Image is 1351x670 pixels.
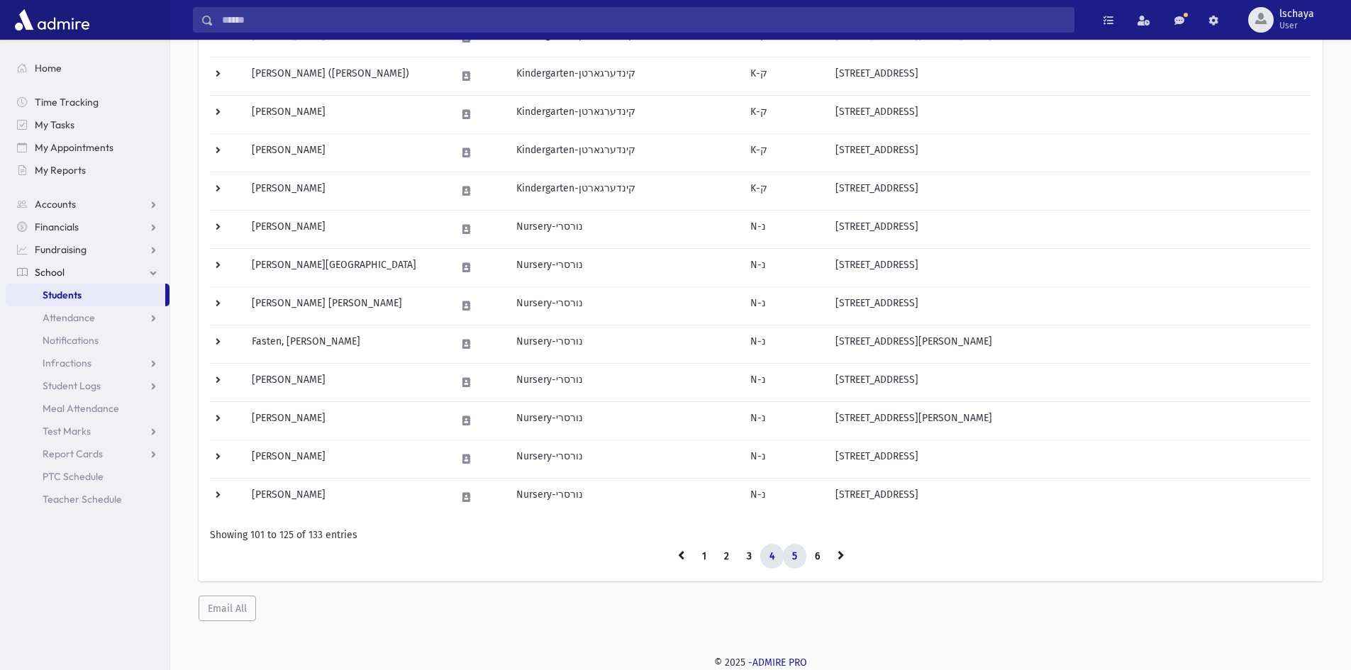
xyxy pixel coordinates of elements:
[6,238,169,261] a: Fundraising
[508,133,741,172] td: Kindergarten-קינדערגארטן
[43,402,119,415] span: Meal Attendance
[6,216,169,238] a: Financials
[35,164,86,177] span: My Reports
[742,286,827,325] td: N-נ
[243,95,447,133] td: [PERSON_NAME]
[827,95,1311,133] td: [STREET_ADDRESS]
[6,193,169,216] a: Accounts
[243,172,447,210] td: [PERSON_NAME]
[752,657,807,669] a: ADMIRE PRO
[827,57,1311,95] td: [STREET_ADDRESS]
[243,363,447,401] td: [PERSON_NAME]
[508,401,741,440] td: Nursery-נורסרי
[693,544,716,569] a: 1
[742,401,827,440] td: N-נ
[508,325,741,363] td: Nursery-נורסרי
[213,7,1074,33] input: Search
[827,478,1311,516] td: [STREET_ADDRESS]
[827,440,1311,478] td: [STREET_ADDRESS]
[6,329,169,352] a: Notifications
[6,374,169,397] a: Student Logs
[6,284,165,306] a: Students
[827,286,1311,325] td: [STREET_ADDRESS]
[827,172,1311,210] td: [STREET_ADDRESS]
[738,544,761,569] a: 3
[806,544,829,569] a: 6
[742,57,827,95] td: K-ק
[742,478,827,516] td: N-נ
[193,655,1328,670] div: © 2025 -
[35,141,113,154] span: My Appointments
[6,91,169,113] a: Time Tracking
[43,357,91,369] span: Infractions
[6,306,169,329] a: Attendance
[243,133,447,172] td: [PERSON_NAME]
[243,401,447,440] td: [PERSON_NAME]
[43,289,82,301] span: Students
[6,113,169,136] a: My Tasks
[243,478,447,516] td: [PERSON_NAME]
[742,95,827,133] td: K-ק
[43,470,104,483] span: PTC Schedule
[742,248,827,286] td: N-נ
[827,325,1311,363] td: [STREET_ADDRESS][PERSON_NAME]
[35,243,87,256] span: Fundraising
[508,210,741,248] td: Nursery-נורסרי
[1279,20,1314,31] span: User
[243,440,447,478] td: [PERSON_NAME]
[43,493,122,506] span: Teacher Schedule
[35,266,65,279] span: School
[6,159,169,182] a: My Reports
[1279,9,1314,20] span: lschaya
[6,420,169,442] a: Test Marks
[6,352,169,374] a: Infractions
[508,95,741,133] td: Kindergarten-קינדערגארטן
[6,261,169,284] a: School
[742,133,827,172] td: K-ק
[35,220,79,233] span: Financials
[243,286,447,325] td: [PERSON_NAME] [PERSON_NAME]
[827,401,1311,440] td: [STREET_ADDRESS][PERSON_NAME]
[742,210,827,248] td: N-נ
[11,6,93,34] img: AdmirePro
[827,248,1311,286] td: [STREET_ADDRESS]
[6,397,169,420] a: Meal Attendance
[243,210,447,248] td: [PERSON_NAME]
[35,118,74,131] span: My Tasks
[43,425,91,437] span: Test Marks
[43,311,95,324] span: Attendance
[43,447,103,460] span: Report Cards
[508,57,741,95] td: Kindergarten-קינדערגארטן
[508,248,741,286] td: Nursery-נורסרי
[742,440,827,478] td: N-נ
[827,210,1311,248] td: [STREET_ADDRESS]
[35,96,99,108] span: Time Tracking
[43,379,101,392] span: Student Logs
[243,248,447,286] td: [PERSON_NAME][GEOGRAPHIC_DATA]
[210,527,1311,542] div: Showing 101 to 125 of 133 entries
[6,57,169,79] a: Home
[6,465,169,488] a: PTC Schedule
[742,325,827,363] td: N-נ
[827,363,1311,401] td: [STREET_ADDRESS]
[243,57,447,95] td: [PERSON_NAME] ([PERSON_NAME])
[35,198,76,211] span: Accounts
[508,172,741,210] td: Kindergarten-קינדערגארטן
[508,440,741,478] td: Nursery-נורסרי
[6,136,169,159] a: My Appointments
[6,488,169,510] a: Teacher Schedule
[508,478,741,516] td: Nursery-נורסרי
[508,286,741,325] td: Nursery-נורסרי
[827,133,1311,172] td: [STREET_ADDRESS]
[43,334,99,347] span: Notifications
[760,544,784,569] a: 4
[783,544,806,569] a: 5
[715,544,738,569] a: 2
[199,596,256,621] button: Email All
[742,172,827,210] td: K-ק
[6,442,169,465] a: Report Cards
[35,62,62,74] span: Home
[742,363,827,401] td: N-נ
[508,363,741,401] td: Nursery-נורסרי
[243,325,447,363] td: Fasten, [PERSON_NAME]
